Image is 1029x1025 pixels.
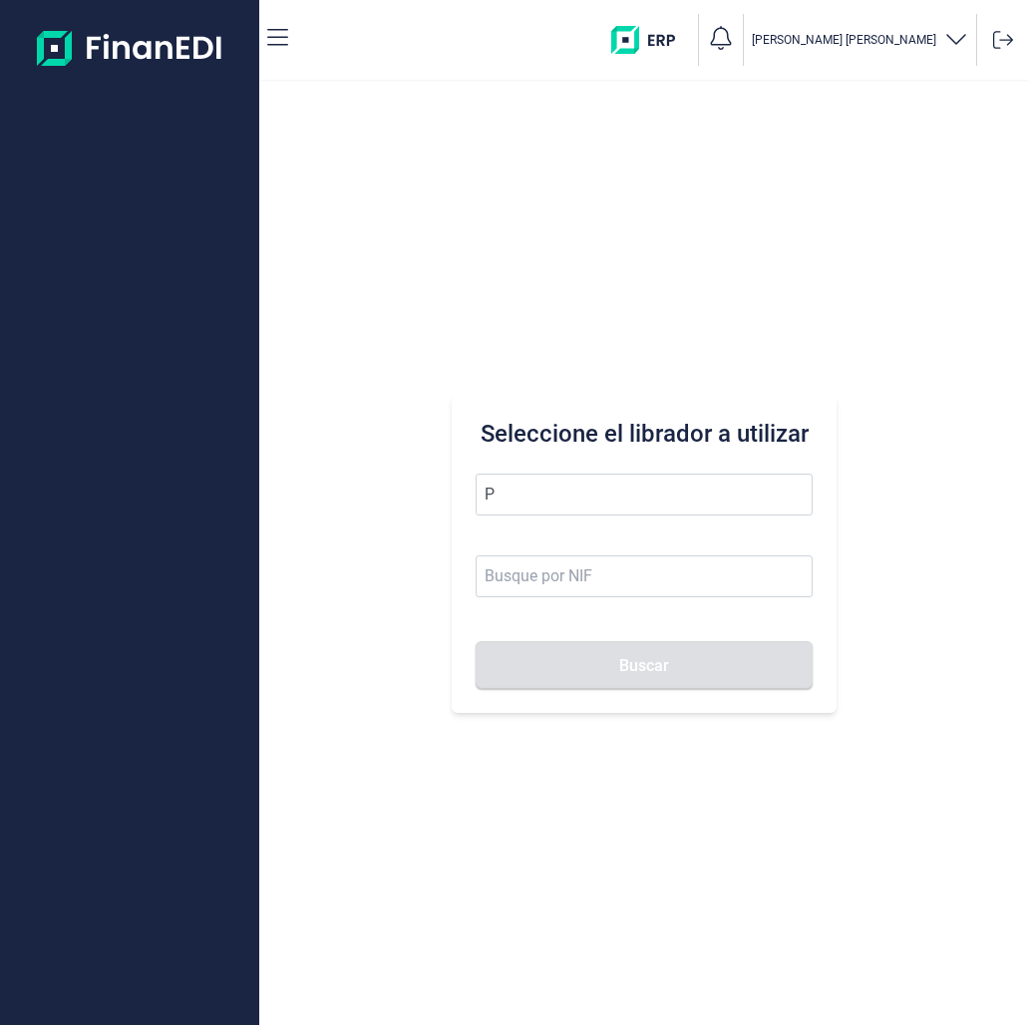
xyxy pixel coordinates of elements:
img: erp [611,26,690,54]
p: [PERSON_NAME] [PERSON_NAME] [752,32,936,48]
img: Logo de aplicación [37,16,223,80]
input: Seleccione la razón social [476,474,813,515]
button: Buscar [476,641,813,689]
button: [PERSON_NAME] [PERSON_NAME] [752,26,968,55]
h3: Seleccione el librador a utilizar [476,418,813,450]
input: Busque por NIF [476,555,813,597]
span: Buscar [619,658,669,673]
